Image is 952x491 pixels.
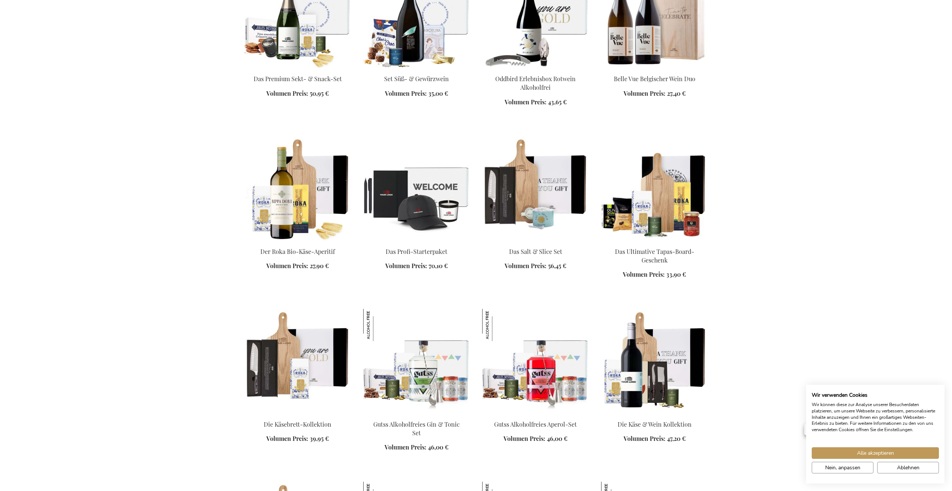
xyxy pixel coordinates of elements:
span: Volumen Preis: [266,262,308,270]
a: Belle Vue Belgischer Wein Duo [614,75,695,83]
a: Volumen Preis: 47,20 € [624,435,686,443]
img: Gutss Non-Alcoholic Gin & Tonic Set [363,309,470,414]
img: Der Roka Bio-Käse-Aperitif [244,136,351,241]
a: Oddbird Non-Alcoholic Red Wine Experience Box [482,65,589,73]
span: Volumen Preis: [385,89,427,97]
img: The Ultimate Tapas Board Gift [601,136,708,241]
span: 39,95 € [310,435,329,442]
a: Volumen Preis: 46,00 € [385,443,449,452]
span: Volumen Preis: [505,262,547,270]
span: Alle akzeptieren [857,449,894,457]
span: 27,90 € [310,262,329,270]
span: 50,95 € [310,89,329,97]
button: Akzeptieren Sie alle cookies [812,447,939,459]
a: Die Käse & Wein Kollektion [618,420,692,428]
a: Volumen Preis: 33,90 € [623,270,686,279]
a: Volumen Preis: 27,40 € [624,89,686,98]
a: Volumen Preis: 70,10 € [385,262,448,270]
span: Ablehnen [897,464,919,472]
img: Gutss Alkoholfreies Aperol-Set [482,309,514,341]
span: 46,00 € [547,435,567,442]
a: Volumen Preis: 39,95 € [266,435,329,443]
span: 27,40 € [667,89,686,97]
a: Gutss Non-Alcoholic Aperol Set Gutss Alkoholfreies Aperol-Set [482,411,589,418]
a: Das Premium Sekt- & Snack-Set [254,75,342,83]
span: Volumen Preis: [503,435,545,442]
a: Volumen Preis: 35,00 € [385,89,448,98]
span: 33,90 € [666,270,686,278]
img: The Professional Starter Kit [363,136,470,241]
a: Belle Vue Belgischer Wein Duo [601,65,708,73]
a: Das Salt & Slice Set [509,248,562,255]
img: The Salt & Slice Set Exclusive Business Gift [482,136,589,241]
a: Der Roka Bio-Käse-Aperitif [260,248,335,255]
img: Die Käse & Wein Kollektion [601,309,708,414]
a: Volumen Preis: 46,00 € [503,435,567,443]
span: Volumen Preis: [266,89,308,97]
a: Volumen Preis: 27,90 € [266,262,329,270]
a: Das Profi-Starterpaket [386,248,447,255]
a: Set Süß- & Gewürzwein [384,75,449,83]
span: 47,20 € [667,435,686,442]
span: 56,45 € [548,262,566,270]
img: Gutss Non-Alcoholic Aperol Set [482,309,589,414]
span: Volumen Preis: [624,435,665,442]
span: Volumen Preis: [624,89,665,97]
span: Volumen Preis: [505,98,547,106]
a: Gutss Alkoholfreies Aperol-Set [494,420,577,428]
span: 46,00 € [428,443,449,451]
p: Wir können diese zur Analyse unserer Besucherdaten platzieren, um unsere Webseite zu verbessern, ... [812,402,939,433]
a: Die Käsebrett-Kollektion [264,420,331,428]
a: The Professional Starter Kit [363,238,470,245]
a: Der Roka Bio-Käse-Aperitif [244,238,351,245]
span: Volumen Preis: [385,443,426,451]
span: Volumen Preis: [385,262,427,270]
img: The Cheese Board Collection [244,309,351,414]
a: Oddbird Erlebnisbox Rotwein Alkoholfrei [495,75,576,91]
a: Gutss Non-Alcoholic Gin & Tonic Set Gutss Alkoholfreies Gin & Tonic Set [363,411,470,418]
a: Gutss Alkoholfreies Gin & Tonic Set [373,420,460,437]
a: The Ultimate Tapas Board Gift [601,238,708,245]
a: Sweet & Spiced Wine Set [363,65,470,73]
a: Die Käse & Wein Kollektion [601,411,708,418]
button: cookie Einstellungen anpassen [812,462,873,473]
span: 35,00 € [428,89,448,97]
span: Volumen Preis: [266,435,308,442]
span: 43,65 € [548,98,567,106]
span: Volumen Preis: [623,270,665,278]
h2: Wir verwenden Cookies [812,392,939,399]
a: Volumen Preis: 56,45 € [505,262,566,270]
button: Alle verweigern cookies [877,462,939,473]
a: Volumen Preis: 43,65 € [505,98,567,107]
a: The Salt & Slice Set Exclusive Business Gift [482,238,589,245]
span: Nein, anpassen [825,464,860,472]
a: The Cheese Board Collection [244,411,351,418]
a: Das Ultimative Tapas-Board-Geschenk [615,248,694,264]
span: 70,10 € [429,262,448,270]
a: Volumen Preis: 50,95 € [266,89,329,98]
a: The Premium Bubbles & Bites Set [244,65,351,73]
img: Gutss Alkoholfreies Gin & Tonic Set [363,309,395,341]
